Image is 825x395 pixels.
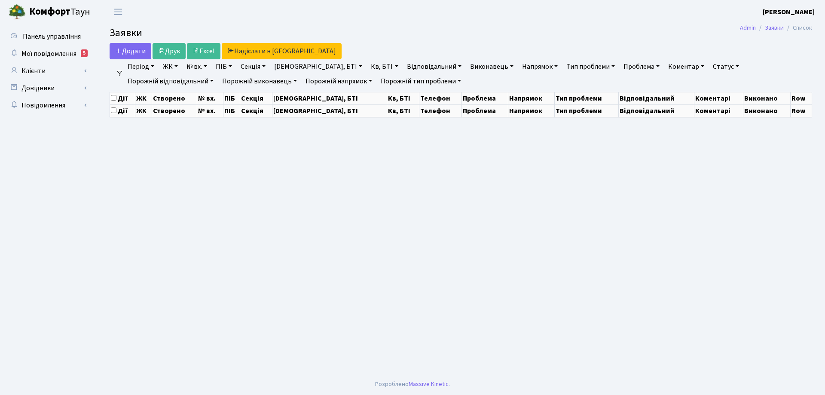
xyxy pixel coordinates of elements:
th: [DEMOGRAPHIC_DATA], БТІ [272,104,387,117]
th: Коментарі [694,92,743,104]
th: Секція [240,104,272,117]
a: Порожній виконавець [219,74,300,89]
a: ЖК [159,59,181,74]
a: Проблема [620,59,663,74]
a: Порожній тип проблеми [377,74,464,89]
a: [PERSON_NAME] [763,7,815,17]
a: Додати [110,43,151,59]
th: Кв, БТІ [387,92,419,104]
th: Виконано [743,92,790,104]
b: Комфорт [29,5,70,18]
a: [DEMOGRAPHIC_DATA], БТІ [271,59,366,74]
th: ПІБ [223,92,240,104]
span: Мої повідомлення [21,49,76,58]
span: Заявки [110,25,142,40]
th: Проблема [461,104,508,117]
span: Таун [29,5,90,19]
th: № вх. [197,92,223,104]
th: Виконано [743,104,790,117]
th: № вх. [197,104,223,117]
a: Відповідальний [403,59,465,74]
th: Секція [240,92,272,104]
th: [DEMOGRAPHIC_DATA], БТІ [272,92,387,104]
a: Коментар [665,59,708,74]
div: 5 [81,49,88,57]
a: Порожній напрямок [302,74,376,89]
a: Виконавець [467,59,517,74]
img: logo.png [9,3,26,21]
a: Друк [153,43,186,59]
a: Довідники [4,80,90,97]
th: Телефон [419,92,462,104]
a: Порожній відповідальний [124,74,217,89]
th: ПІБ [223,104,240,117]
nav: breadcrumb [727,19,825,37]
th: Дії [110,104,135,117]
th: Відповідальний [619,92,694,104]
a: Статус [709,59,742,74]
a: ПІБ [212,59,235,74]
a: Мої повідомлення5 [4,45,90,62]
a: Admin [740,23,756,32]
a: Повідомлення [4,97,90,114]
th: Дії [110,92,135,104]
a: Тип проблеми [563,59,618,74]
th: Відповідальний [619,104,694,117]
span: Додати [115,46,146,56]
a: Massive Kinetic [409,380,449,389]
th: Коментарі [694,104,743,117]
a: Надіслати в [GEOGRAPHIC_DATA] [222,43,342,59]
a: Панель управління [4,28,90,45]
th: Створено [152,92,197,104]
a: Заявки [765,23,784,32]
li: Список [784,23,812,33]
th: Кв, БТІ [387,104,419,117]
a: № вх. [183,59,211,74]
th: Тип проблеми [555,92,619,104]
th: Напрямок [508,92,555,104]
th: Тип проблеми [555,104,619,117]
a: Excel [187,43,220,59]
th: ЖК [135,104,152,117]
th: Row [790,104,812,117]
a: Кв, БТІ [367,59,401,74]
th: Телефон [419,104,462,117]
th: Створено [152,104,197,117]
span: Панель управління [23,32,81,41]
div: Розроблено . [375,380,450,389]
a: Секція [237,59,269,74]
th: Напрямок [508,104,555,117]
th: Row [790,92,812,104]
a: Клієнти [4,62,90,80]
th: ЖК [135,92,152,104]
a: Період [124,59,158,74]
a: Напрямок [519,59,561,74]
button: Переключити навігацію [107,5,129,19]
th: Проблема [461,92,508,104]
